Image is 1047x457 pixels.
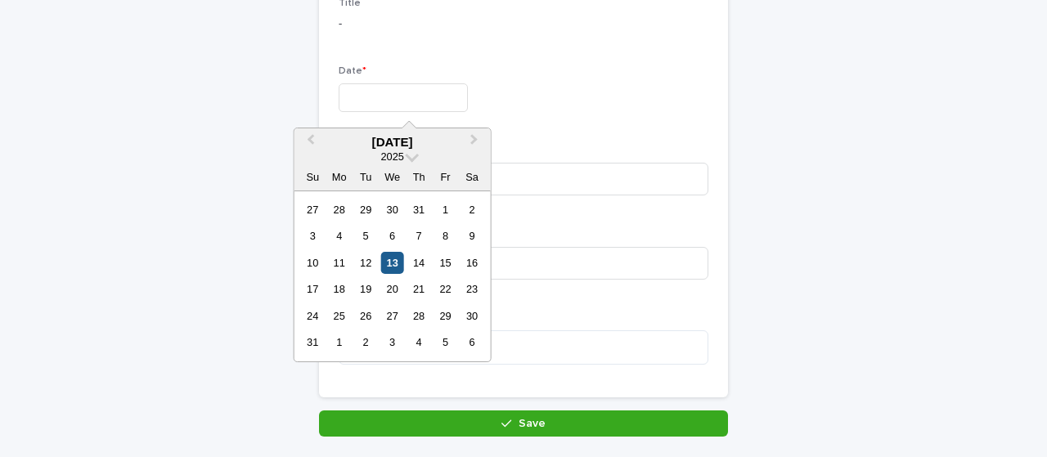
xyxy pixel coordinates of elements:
[434,331,456,353] div: Choose Friday, September 5th, 2025
[302,225,324,247] div: Choose Sunday, August 3rd, 2025
[408,225,430,247] div: Choose Thursday, August 7th, 2025
[461,166,483,188] div: Sa
[434,199,456,221] div: Choose Friday, August 1st, 2025
[408,252,430,274] div: Choose Thursday, August 14th, 2025
[302,331,324,353] div: Choose Sunday, August 31st, 2025
[408,199,430,221] div: Choose Thursday, July 31st, 2025
[302,278,324,300] div: Choose Sunday, August 17th, 2025
[328,166,350,188] div: Mo
[434,305,456,327] div: Choose Friday, August 29th, 2025
[381,305,403,327] div: Choose Wednesday, August 27th, 2025
[408,331,430,353] div: Choose Thursday, September 4th, 2025
[296,130,322,156] button: Previous Month
[355,331,377,353] div: Choose Tuesday, September 2nd, 2025
[355,252,377,274] div: Choose Tuesday, August 12th, 2025
[299,196,485,356] div: month 2025-08
[381,225,403,247] div: Choose Wednesday, August 6th, 2025
[461,305,483,327] div: Choose Saturday, August 30th, 2025
[461,199,483,221] div: Choose Saturday, August 2nd, 2025
[519,418,546,429] span: Save
[381,166,403,188] div: We
[461,252,483,274] div: Choose Saturday, August 16th, 2025
[294,135,491,150] div: [DATE]
[381,199,403,221] div: Choose Wednesday, July 30th, 2025
[328,225,350,247] div: Choose Monday, August 4th, 2025
[381,252,403,274] div: Choose Wednesday, August 13th, 2025
[461,278,483,300] div: Choose Saturday, August 23rd, 2025
[302,252,324,274] div: Choose Sunday, August 10th, 2025
[355,278,377,300] div: Choose Tuesday, August 19th, 2025
[328,305,350,327] div: Choose Monday, August 25th, 2025
[302,199,324,221] div: Choose Sunday, July 27th, 2025
[355,166,377,188] div: Tu
[302,305,324,327] div: Choose Sunday, August 24th, 2025
[328,278,350,300] div: Choose Monday, August 18th, 2025
[381,278,403,300] div: Choose Wednesday, August 20th, 2025
[302,166,324,188] div: Su
[434,278,456,300] div: Choose Friday, August 22nd, 2025
[408,278,430,300] div: Choose Thursday, August 21st, 2025
[461,331,483,353] div: Choose Saturday, September 6th, 2025
[339,66,366,76] span: Date
[461,225,483,247] div: Choose Saturday, August 9th, 2025
[381,331,403,353] div: Choose Wednesday, September 3rd, 2025
[319,410,728,437] button: Save
[328,199,350,221] div: Choose Monday, July 28th, 2025
[355,305,377,327] div: Choose Tuesday, August 26th, 2025
[355,225,377,247] div: Choose Tuesday, August 5th, 2025
[328,331,350,353] div: Choose Monday, September 1st, 2025
[355,199,377,221] div: Choose Tuesday, July 29th, 2025
[463,130,489,156] button: Next Month
[380,150,403,163] span: 2025
[434,252,456,274] div: Choose Friday, August 15th, 2025
[434,225,456,247] div: Choose Friday, August 8th, 2025
[339,16,708,33] p: -
[434,166,456,188] div: Fr
[328,252,350,274] div: Choose Monday, August 11th, 2025
[408,166,430,188] div: Th
[408,305,430,327] div: Choose Thursday, August 28th, 2025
